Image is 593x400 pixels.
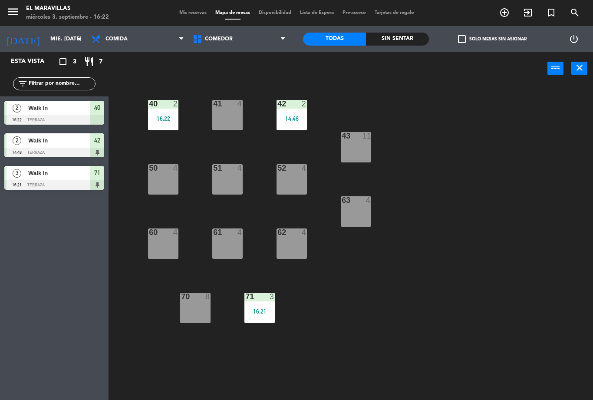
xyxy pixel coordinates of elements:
span: Walk In [28,169,90,178]
div: 43 [342,132,342,140]
div: 4 [237,228,243,236]
button: power_input [547,62,563,75]
div: 4 [302,228,307,236]
div: 42 [277,100,278,108]
div: 4 [237,164,243,172]
div: 62 [277,228,278,236]
i: close [574,63,585,73]
i: turned_in_not [546,7,557,18]
i: power_input [550,63,561,73]
div: 2 [173,100,178,108]
span: 7 [99,57,102,67]
div: Esta vista [4,56,63,67]
i: menu [7,5,20,18]
span: RESERVAR MESA [493,5,516,20]
i: restaurant [84,56,94,67]
div: El Maravillas [26,4,109,13]
button: close [571,62,587,75]
i: filter_list [17,79,28,89]
div: 63 [342,196,342,204]
div: 4 [173,228,178,236]
div: 16:21 [244,308,275,314]
label: Solo mesas sin asignar [458,35,527,43]
div: 71 [245,293,246,301]
span: 2 [13,104,21,112]
span: Walk In [28,136,90,145]
span: Walk In [28,103,90,112]
div: 3 [270,293,275,301]
span: BUSCAR [563,5,586,20]
span: 3 [73,57,76,67]
span: 42 [94,135,100,145]
div: Todas [303,33,366,46]
i: power_settings_new [569,34,579,44]
span: check_box_outline_blank [458,35,466,43]
span: 71 [94,168,100,178]
div: miércoles 3. septiembre - 16:22 [26,13,109,22]
div: 2 [302,100,307,108]
span: Disponibilidad [254,10,296,15]
i: search [570,7,580,18]
div: 4 [366,196,371,204]
span: Tarjetas de regalo [370,10,418,15]
div: 16:22 [148,116,178,122]
input: Filtrar por nombre... [28,79,95,89]
i: add_circle_outline [499,7,510,18]
div: 14:48 [277,116,307,122]
span: Lista de Espera [296,10,338,15]
i: crop_square [58,56,68,67]
div: 4 [237,100,243,108]
div: 4 [302,164,307,172]
span: Mapa de mesas [211,10,254,15]
button: menu [7,5,20,21]
span: Reserva especial [540,5,563,20]
div: 8 [205,293,211,301]
span: Comida [105,36,128,42]
span: 3 [13,169,21,178]
span: WALK IN [516,5,540,20]
div: 52 [277,164,278,172]
span: 2 [13,136,21,145]
span: Mis reservas [175,10,211,15]
div: 4 [173,164,178,172]
span: Pre-acceso [338,10,370,15]
i: exit_to_app [523,7,533,18]
span: Comedor [205,36,233,42]
i: arrow_drop_down [74,34,85,44]
div: Sin sentar [366,33,429,46]
span: 40 [94,102,100,113]
div: 11 [362,132,371,140]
